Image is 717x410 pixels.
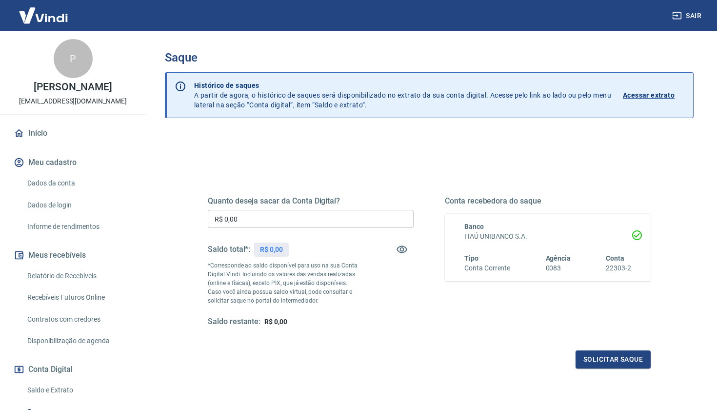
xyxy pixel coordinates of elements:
button: Solicitar saque [576,350,651,369]
h6: ITAÚ UNIBANCO S.A. [464,231,631,242]
a: Saldo e Extrato [23,380,134,400]
h5: Quanto deseja sacar da Conta Digital? [208,196,414,206]
h6: Conta Corrente [464,263,510,273]
p: Histórico de saques [194,81,611,90]
a: Dados de login [23,195,134,215]
a: Informe de rendimentos [23,217,134,237]
a: Contratos com credores [23,309,134,329]
p: Acessar extrato [623,90,675,100]
p: R$ 0,00 [260,245,283,255]
span: Agência [546,254,571,262]
img: Vindi [12,0,75,30]
h6: 0083 [546,263,571,273]
a: Acessar extrato [623,81,685,110]
button: Sair [670,7,705,25]
div: P [54,39,93,78]
a: Disponibilização de agenda [23,331,134,351]
button: Conta Digital [12,359,134,380]
a: Início [12,123,134,144]
h5: Saldo restante: [208,317,260,327]
p: A partir de agora, o histórico de saques será disponibilizado no extrato da sua conta digital. Ac... [194,81,611,110]
h5: Conta recebedora do saque [445,196,651,206]
p: [EMAIL_ADDRESS][DOMAIN_NAME] [19,96,127,106]
h6: 22303-2 [606,263,631,273]
a: Recebíveis Futuros Online [23,287,134,307]
p: *Corresponde ao saldo disponível para uso na sua Conta Digital Vindi. Incluindo os valores das ve... [208,261,362,305]
span: Conta [606,254,624,262]
h3: Saque [165,51,694,64]
span: R$ 0,00 [264,318,287,326]
span: Banco [464,223,484,230]
button: Meus recebíveis [12,245,134,266]
span: Tipo [464,254,478,262]
a: Dados da conta [23,173,134,193]
button: Meu cadastro [12,152,134,173]
h5: Saldo total*: [208,245,250,254]
p: [PERSON_NAME] [34,82,112,92]
a: Relatório de Recebíveis [23,266,134,286]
